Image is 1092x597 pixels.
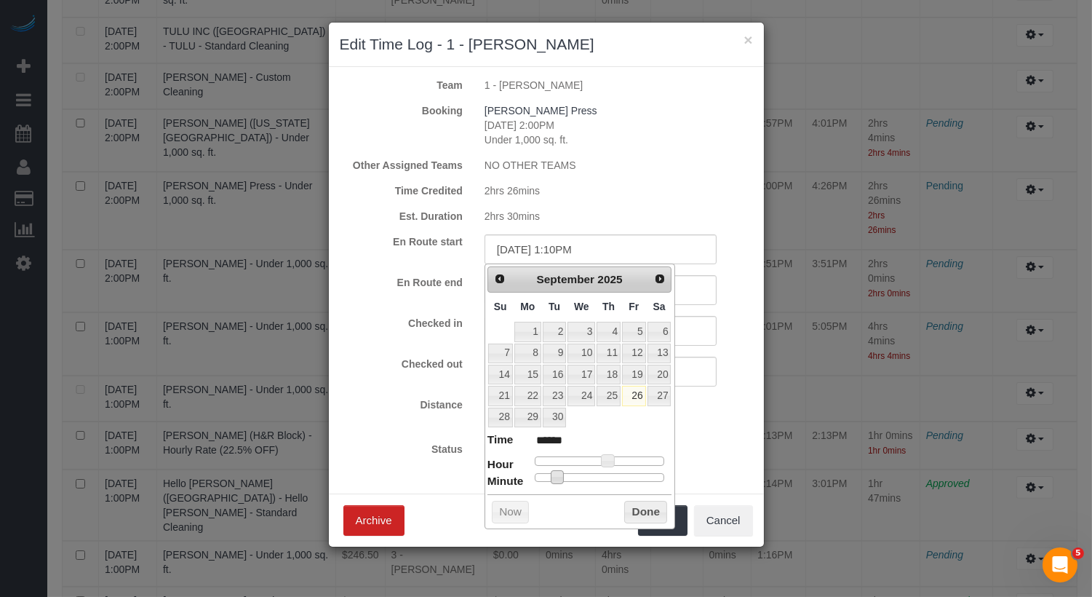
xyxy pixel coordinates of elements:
[487,456,514,475] dt: Hour
[647,386,671,406] a: 27
[492,501,529,524] button: Now
[329,398,474,412] label: Distance
[488,408,513,427] a: 28
[494,273,506,285] span: Prev
[744,32,752,47] button: ×
[487,432,514,450] dt: Time
[329,158,474,173] label: Other Assigned Teams
[543,408,566,427] a: 30
[602,301,615,312] span: Thursday
[329,103,474,118] label: Booking
[485,105,597,116] a: [PERSON_NAME] Press
[329,357,474,371] label: Checked out
[514,344,541,363] a: 8
[622,344,645,363] a: 12
[653,301,666,312] span: Saturday
[474,78,764,92] div: 1 - [PERSON_NAME]
[543,386,566,406] a: 23
[1043,547,1077,582] iframe: Intercom live chat
[329,23,764,547] sui-modal: Edit Time Log - 1 - Joselin Cecilio
[474,183,764,198] div: 2hrs 26mins
[567,344,595,363] a: 10
[485,234,717,264] input: MM/DD/YYYY HH:MM
[520,301,535,312] span: Monday
[488,344,513,363] a: 7
[650,269,670,289] a: Next
[329,183,474,198] label: Time Credited
[537,273,595,285] span: September
[329,234,474,249] label: En Route start
[329,78,474,92] label: Team
[597,322,621,341] a: 4
[597,386,621,406] a: 25
[543,344,566,363] a: 9
[574,301,589,312] span: Wednesday
[488,386,513,406] a: 21
[514,408,541,427] a: 29
[343,505,404,536] button: Archive
[543,322,566,341] a: 2
[474,158,764,173] div: NO OTHER TEAMS
[487,473,524,491] dt: Minute
[1072,547,1084,559] span: 5
[597,344,621,363] a: 11
[567,322,595,341] a: 3
[549,301,560,312] span: Tuesday
[329,209,474,224] label: Est. Duration
[474,209,764,224] div: 2hrs 30mins
[543,365,566,384] a: 16
[329,275,474,290] label: En Route end
[514,365,541,384] a: 15
[654,273,666,285] span: Next
[474,103,764,147] div: [DATE] 2:00PM Under 1,000 sq. ft.
[597,273,622,285] span: 2025
[514,386,541,406] a: 22
[597,365,621,384] a: 18
[567,386,595,406] a: 24
[647,365,671,384] a: 20
[624,501,667,524] button: Done
[494,301,507,312] span: Sunday
[490,269,510,289] a: Prev
[329,316,474,331] label: Checked in
[647,322,671,341] a: 6
[622,386,645,406] a: 26
[629,301,639,312] span: Friday
[622,365,645,384] a: 19
[514,322,541,341] a: 1
[647,344,671,363] a: 13
[329,442,474,456] label: Status
[694,505,753,536] button: Cancel
[567,365,595,384] a: 17
[488,365,513,384] a: 14
[340,33,753,55] h3: Edit Time Log - 1 - [PERSON_NAME]
[622,322,645,341] a: 5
